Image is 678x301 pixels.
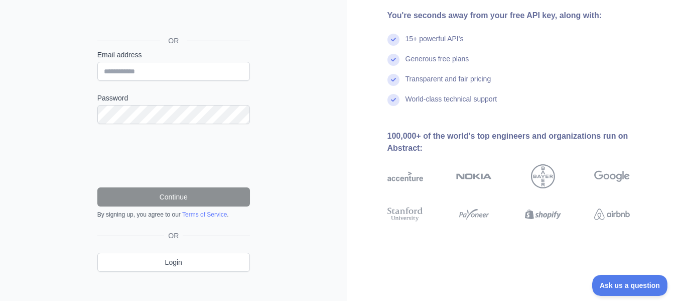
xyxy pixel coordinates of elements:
[387,34,399,46] img: check mark
[92,7,253,29] iframe: Sign in with Google Button
[456,206,492,224] img: payoneer
[387,74,399,86] img: check mark
[456,164,492,188] img: nokia
[97,93,250,103] label: Password
[387,130,662,154] div: 100,000+ of the world's top engineers and organizations run on Abstract:
[594,206,630,224] img: airbnb
[97,253,250,272] a: Login
[97,211,250,219] div: By signing up, you agree to our .
[405,54,469,74] div: Generous free plans
[405,74,491,94] div: Transparent and fair pricing
[387,10,662,22] div: You're seconds away from your free API key, along with:
[97,136,250,175] iframe: reCAPTCHA
[182,211,227,218] a: Terms of Service
[387,54,399,66] img: check mark
[405,94,497,114] div: World-class technical support
[405,34,464,54] div: 15+ powerful API's
[164,231,183,241] span: OR
[387,206,423,224] img: stanford university
[97,187,250,207] button: Continue
[160,36,187,46] span: OR
[594,164,630,188] img: google
[97,50,250,60] label: Email address
[525,206,561,224] img: shopify
[387,164,423,188] img: accenture
[592,275,668,296] iframe: Toggle Customer Support
[387,94,399,106] img: check mark
[531,164,555,188] img: bayer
